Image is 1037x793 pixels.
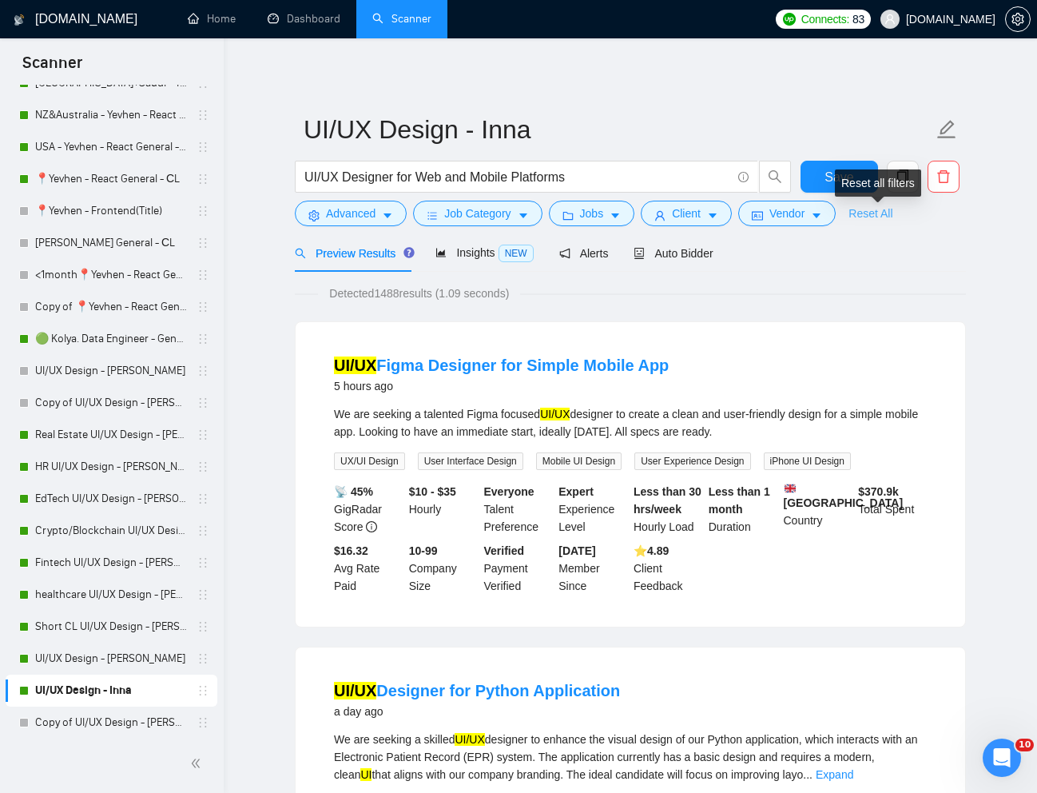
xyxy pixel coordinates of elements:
div: GigRadar Score [331,483,406,536]
span: user [654,209,666,221]
b: Everyone [484,485,534,498]
span: iPhone UI Design [764,452,851,470]
span: Alerts [559,247,609,260]
img: 🇬🇧 [785,483,796,494]
span: holder [197,237,209,249]
button: barsJob Categorycaret-down [413,201,542,226]
a: Copy of UI/UX Design - [PERSON_NAME] [35,707,187,739]
a: 📍Yevhen - React General - СL [35,163,187,195]
span: setting [1006,13,1030,26]
span: caret-down [610,209,621,221]
span: area-chart [435,247,447,258]
b: ⭐️ 4.89 [634,544,669,557]
img: upwork-logo.png [783,13,796,26]
button: settingAdvancedcaret-down [295,201,407,226]
div: Experience Level [555,483,630,536]
span: holder [197,652,209,665]
a: homeHome [188,12,236,26]
button: setting [1005,6,1031,32]
span: caret-down [518,209,529,221]
a: [PERSON_NAME] General - СL [35,227,187,259]
a: UI/UXDesigner for Python Application [334,682,620,699]
span: holder [197,333,209,345]
div: Total Spent [855,483,930,536]
span: Vendor [769,205,805,222]
span: holder [197,492,209,505]
div: Payment Verified [481,542,556,595]
a: Crypto/Blockchain UI/UX Design - [PERSON_NAME] [35,515,187,547]
span: user [884,14,896,25]
span: idcard [752,209,763,221]
a: Reset All [848,205,892,222]
span: Mobile UI Design [536,452,622,470]
span: search [760,169,790,184]
span: caret-down [811,209,822,221]
button: search [759,161,791,193]
span: holder [197,460,209,473]
span: Advanced [326,205,375,222]
a: UI/UXFigma Designer for Simple Mobile App [334,357,669,374]
div: Tooltip anchor [402,245,416,260]
span: 83 [852,10,864,28]
div: Avg Rate Paid [331,542,406,595]
a: Copy of 📍Yevhen - React General - СL [35,291,187,323]
b: [DATE] [558,544,595,557]
div: Client Feedback [630,542,705,595]
span: holder [197,524,209,537]
span: holder [197,301,209,313]
a: 🟢 Kolya. Data Engineer - General [35,323,187,355]
mark: UI/UX [455,733,484,746]
div: We are seeking a skilled designer to enhance the visual design of our Python application, which i... [334,731,927,783]
div: Hourly Load [630,483,705,536]
b: $16.32 [334,544,368,557]
span: Client [672,205,701,222]
span: info-circle [366,521,377,532]
div: Talent Preference [481,483,556,536]
img: logo [14,7,25,33]
span: Insights [435,246,533,259]
span: setting [308,209,320,221]
span: UX/UI Design [334,452,405,470]
mark: UI/UX [334,357,376,374]
button: copy [887,161,919,193]
span: holder [197,365,209,377]
b: [GEOGRAPHIC_DATA] [784,483,904,509]
span: holder [197,141,209,153]
mark: UI/UX [540,408,570,420]
iframe: Intercom live chat [983,739,1021,777]
a: Short CL UI/UX Design - [PERSON_NAME] [35,611,187,643]
b: 10-99 [409,544,438,557]
span: Preview Results [295,247,410,260]
a: Copy of UI/UX Design - [PERSON_NAME] [35,387,187,419]
span: delete [928,169,959,184]
span: holder [197,396,209,409]
button: userClientcaret-down [641,201,732,226]
span: Scanner [10,51,95,85]
a: <1month📍Yevhen - React General - СL [35,259,187,291]
b: Expert [558,485,594,498]
a: UI/UX Design - Inna [35,675,187,707]
button: Save [801,161,878,193]
span: Detected 1488 results (1.09 seconds) [318,285,520,302]
button: folderJobscaret-down [549,201,635,226]
a: USA - Yevhen - React General - СL [35,131,187,163]
span: double-left [190,755,206,771]
span: holder [197,428,209,441]
mark: UI/UX [334,682,376,699]
a: setting [1005,13,1031,26]
input: Search Freelance Jobs... [304,167,731,187]
span: Job Category [444,205,511,222]
div: a day ago [334,702,620,721]
a: NZ&Australia - Yevhen - React General - СL [35,99,187,131]
a: dashboardDashboard [268,12,340,26]
b: $10 - $35 [409,485,456,498]
b: Verified [484,544,525,557]
div: Country [781,483,856,536]
span: caret-down [382,209,393,221]
span: User Interface Design [418,452,523,470]
span: NEW [499,245,534,262]
div: Duration [705,483,781,536]
span: holder [197,620,209,633]
input: Scanner name... [304,110,933,149]
a: Fintech UI/UX Design - [PERSON_NAME] [35,547,187,579]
